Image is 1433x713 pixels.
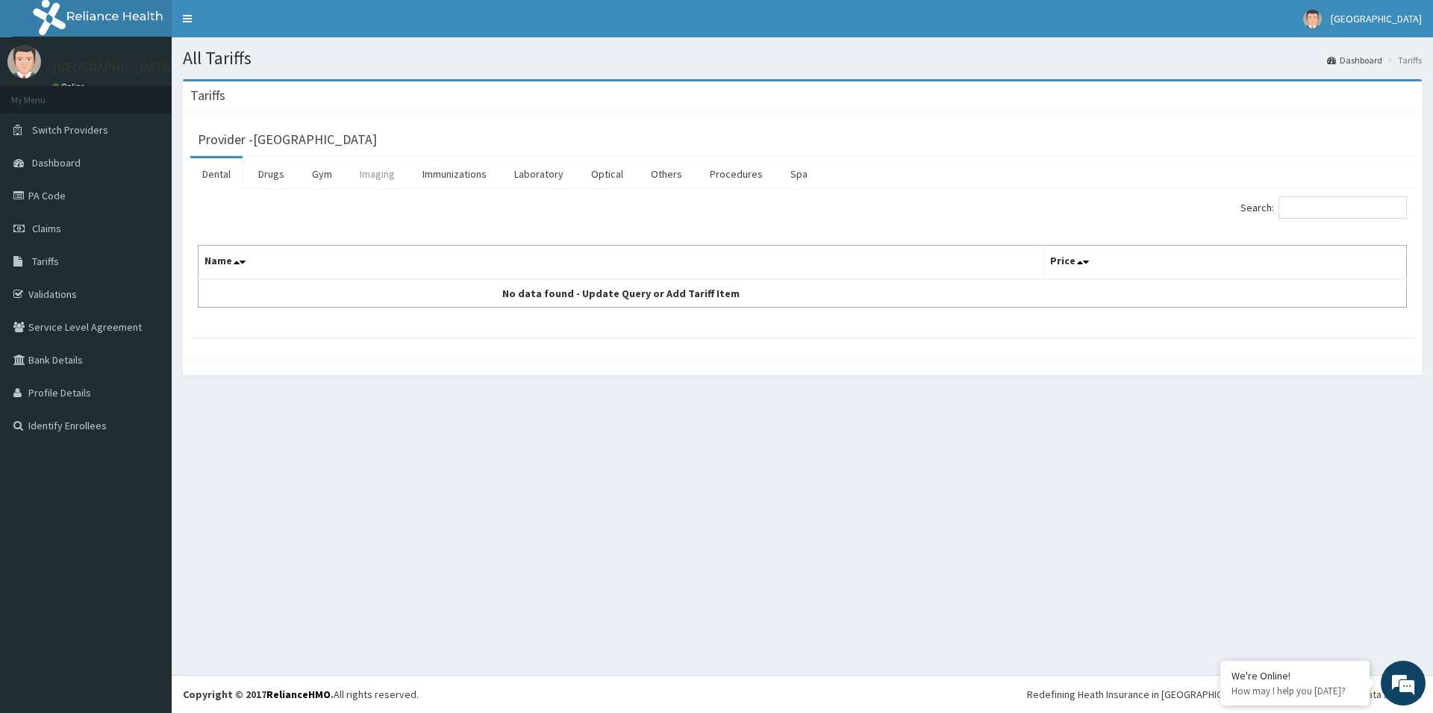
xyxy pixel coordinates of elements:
[1384,54,1422,66] li: Tariffs
[1279,196,1407,219] input: Search:
[1044,246,1407,280] th: Price
[7,45,41,78] img: User Image
[32,156,81,169] span: Dashboard
[52,81,88,92] a: Online
[502,158,575,190] a: Laboratory
[300,158,344,190] a: Gym
[266,688,331,701] a: RelianceHMO
[1303,10,1322,28] img: User Image
[190,89,225,102] h3: Tariffs
[778,158,819,190] a: Spa
[698,158,775,190] a: Procedures
[190,158,243,190] a: Dental
[1027,687,1422,702] div: Redefining Heath Insurance in [GEOGRAPHIC_DATA] using Telemedicine and Data Science!
[32,123,108,137] span: Switch Providers
[1231,685,1358,697] p: How may I help you today?
[52,60,175,74] p: [GEOGRAPHIC_DATA]
[32,222,61,235] span: Claims
[579,158,635,190] a: Optical
[639,158,694,190] a: Others
[410,158,499,190] a: Immunizations
[246,158,296,190] a: Drugs
[183,49,1422,68] h1: All Tariffs
[1327,54,1382,66] a: Dashboard
[1231,669,1358,682] div: We're Online!
[198,133,377,146] h3: Provider - [GEOGRAPHIC_DATA]
[1331,12,1422,25] span: [GEOGRAPHIC_DATA]
[348,158,407,190] a: Imaging
[199,279,1044,308] td: No data found - Update Query or Add Tariff Item
[183,688,334,701] strong: Copyright © 2017 .
[172,675,1433,713] footer: All rights reserved.
[199,246,1044,280] th: Name
[1240,196,1407,219] label: Search:
[32,255,59,268] span: Tariffs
